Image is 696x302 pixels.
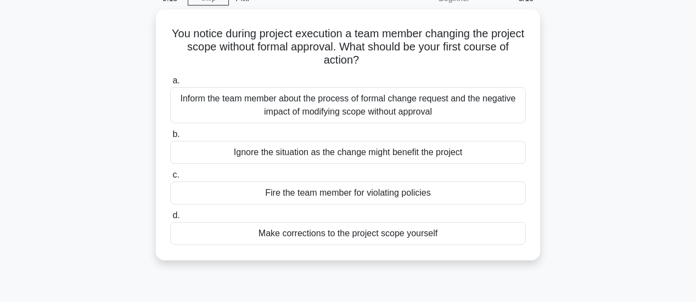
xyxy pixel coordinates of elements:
span: b. [172,129,179,139]
span: c. [172,170,179,179]
div: Ignore the situation as the change might benefit the project [170,141,526,164]
h5: You notice during project execution a team member changing the project scope without formal appro... [169,27,527,67]
div: Make corrections to the project scope yourself [170,222,526,245]
div: Fire the team member for violating policies [170,181,526,204]
div: Inform the team member about the process of formal change request and the negative impact of modi... [170,87,526,123]
span: d. [172,210,179,220]
span: a. [172,76,179,85]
